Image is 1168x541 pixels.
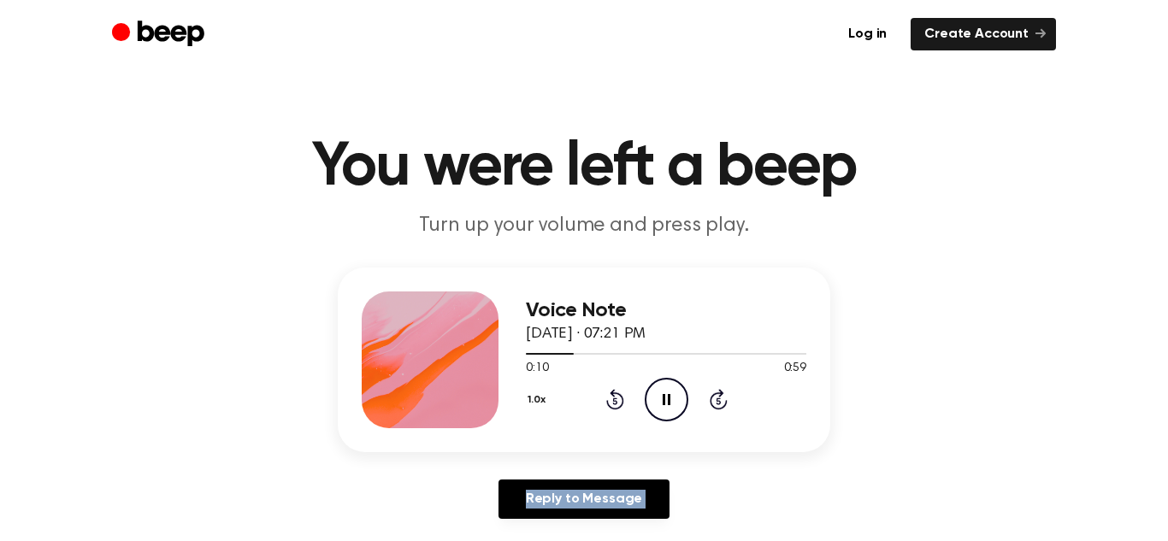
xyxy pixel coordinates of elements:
[112,18,209,51] a: Beep
[498,479,670,519] a: Reply to Message
[526,299,806,322] h3: Voice Note
[146,137,1022,198] h1: You were left a beep
[911,18,1056,50] a: Create Account
[526,326,646,342] span: [DATE] · 07:21 PM
[256,212,912,240] p: Turn up your volume and press play.
[526,360,548,378] span: 0:10
[784,360,806,378] span: 0:59
[526,385,552,415] button: 1.0x
[835,18,900,50] a: Log in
